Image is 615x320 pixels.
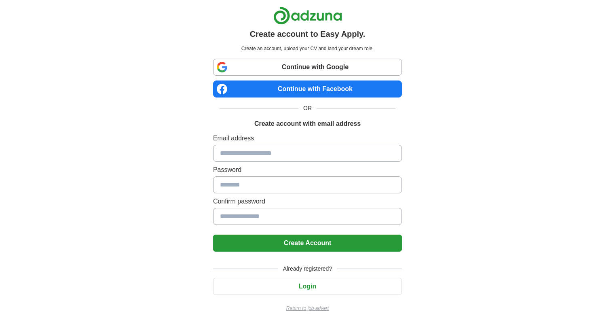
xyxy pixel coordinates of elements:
[250,28,366,40] h1: Create account to Easy Apply.
[254,119,361,129] h1: Create account with email address
[213,81,402,97] a: Continue with Facebook
[213,134,402,143] label: Email address
[298,104,317,112] span: OR
[213,59,402,76] a: Continue with Google
[213,278,402,295] button: Login
[215,45,400,52] p: Create an account, upload your CV and land your dream role.
[213,165,402,175] label: Password
[273,6,342,25] img: Adzuna logo
[278,265,337,273] span: Already registered?
[213,235,402,252] button: Create Account
[213,197,402,206] label: Confirm password
[213,283,402,290] a: Login
[213,305,402,312] a: Return to job advert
